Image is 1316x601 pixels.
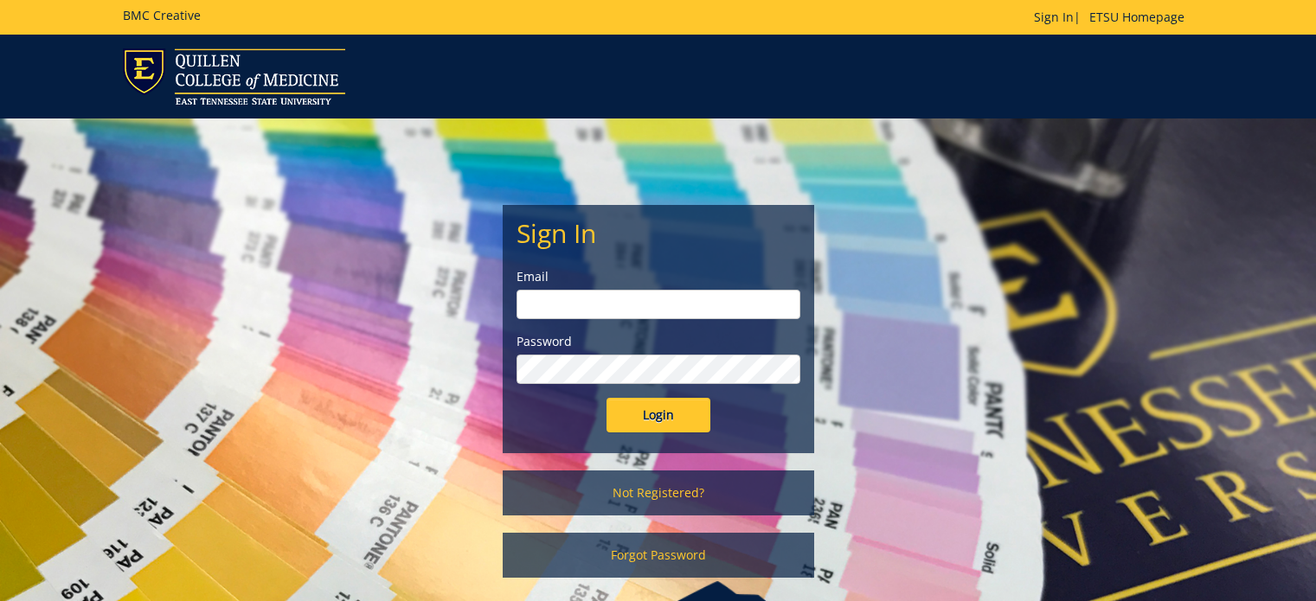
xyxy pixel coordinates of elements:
a: Not Registered? [503,470,814,515]
input: Login [607,398,710,432]
label: Password [517,333,800,350]
a: ETSU Homepage [1081,9,1193,25]
a: Sign In [1034,9,1074,25]
h5: BMC Creative [123,9,201,22]
p: | [1034,9,1193,26]
img: ETSU logo [123,48,345,105]
a: Forgot Password [503,533,814,578]
label: Email [517,268,800,285]
h2: Sign In [517,219,800,247]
